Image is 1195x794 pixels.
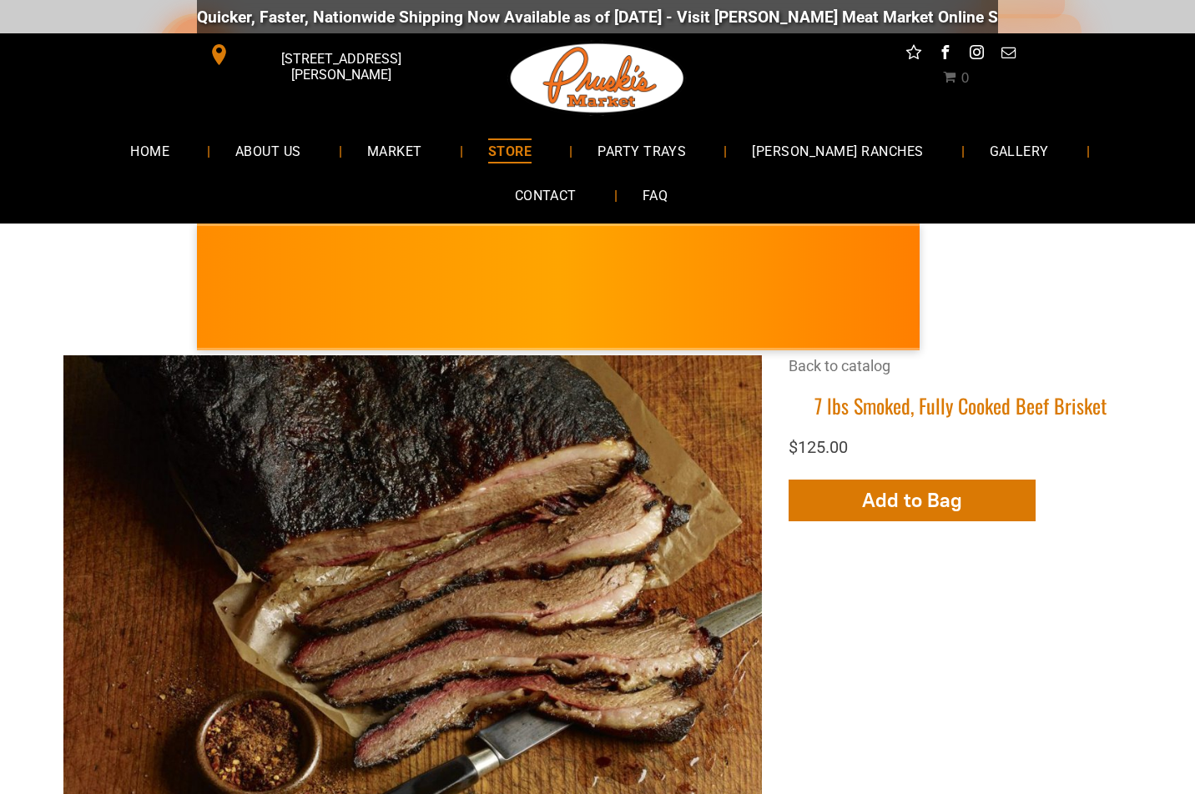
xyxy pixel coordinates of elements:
[965,128,1074,173] a: GALLERY
[961,70,969,86] span: 0
[183,8,1193,27] div: Quicker, Faster, Nationwide Shipping Now Available as of [DATE] - Visit [PERSON_NAME] Meat Market...
[490,173,602,218] a: CONTACT
[197,42,452,68] a: [STREET_ADDRESS][PERSON_NAME]
[903,42,925,68] a: Social network
[998,42,1020,68] a: email
[789,480,1036,521] button: Add to Bag
[342,128,447,173] a: MARKET
[789,437,848,457] span: $125.00
[862,488,962,512] span: Add to Bag
[105,128,194,173] a: HOME
[966,42,988,68] a: instagram
[789,357,890,374] a: Back to catalog
[210,128,326,173] a: ABOUT US
[789,393,1132,419] h1: 7 lbs Smoked, Fully Cooked Beef Brisket
[789,355,1132,393] div: Breadcrumbs
[507,33,688,123] img: Pruski-s+Market+HQ+Logo2-1920w.png
[463,128,557,173] a: STORE
[234,43,449,91] span: [STREET_ADDRESS][PERSON_NAME]
[618,173,693,218] a: FAQ
[572,128,711,173] a: PARTY TRAYS
[727,128,948,173] a: [PERSON_NAME] RANCHES
[935,42,956,68] a: facebook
